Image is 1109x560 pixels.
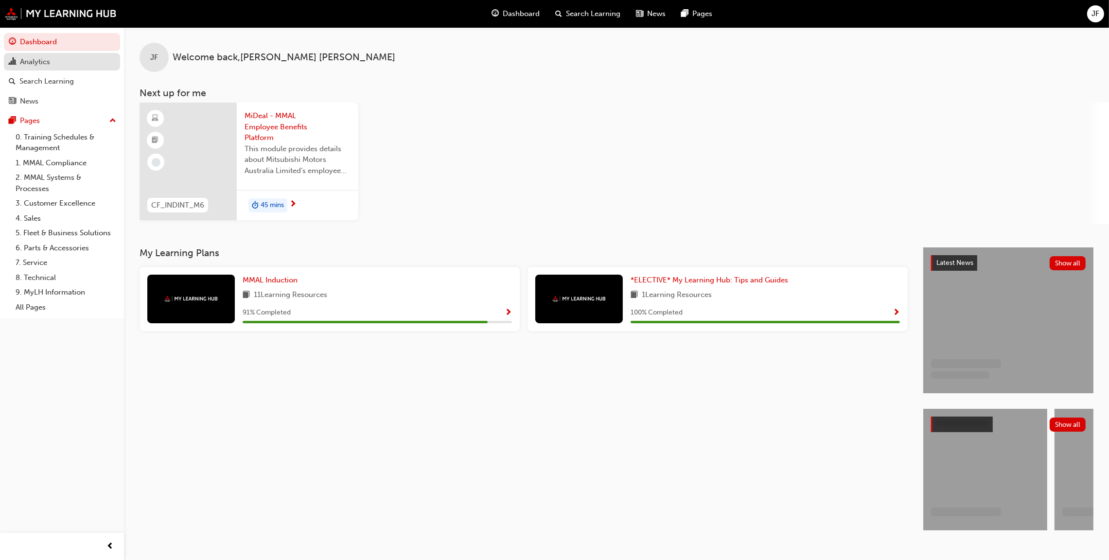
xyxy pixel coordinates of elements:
span: JF [1092,8,1100,19]
button: Pages [4,112,120,130]
a: news-iconNews [628,4,673,24]
button: Show Progress [505,307,512,319]
span: search-icon [555,8,562,20]
span: MMAL Induction [243,276,298,284]
span: 45 mins [261,200,284,211]
a: 0. Training Schedules & Management [12,130,120,156]
a: guage-iconDashboard [484,4,547,24]
a: News [4,92,120,110]
span: Search Learning [566,8,620,19]
a: 4. Sales [12,211,120,226]
a: 1. MMAL Compliance [12,156,120,171]
span: Latest News [936,259,973,267]
span: news-icon [9,97,16,106]
img: mmal [552,296,606,302]
a: Show all [931,417,1086,432]
a: 8. Technical [12,270,120,285]
a: 9. MyLH Information [12,285,120,300]
span: CF_INDINT_M6 [151,200,204,211]
button: Show all [1050,418,1086,432]
a: Search Learning [4,72,120,90]
img: mmal [164,296,218,302]
span: search-icon [9,77,16,86]
span: 100 % Completed [631,307,683,318]
span: learningResourceType_ELEARNING-icon [152,112,159,125]
span: prev-icon [107,541,114,553]
span: 91 % Completed [243,307,291,318]
div: Search Learning [19,76,74,87]
span: guage-icon [492,8,499,20]
span: Pages [692,8,712,19]
a: Latest NewsShow all [931,255,1086,271]
span: This module provides details about Mitsubishi Motors Australia Limited’s employee benefits platfo... [245,143,351,176]
a: MMAL Induction [243,275,301,286]
a: 3. Customer Excellence [12,196,120,211]
a: 2. MMAL Systems & Processes [12,170,120,196]
a: All Pages [12,300,120,315]
span: *ELECTIVE* My Learning Hub: Tips and Guides [631,276,788,284]
span: booktick-icon [152,134,159,147]
span: pages-icon [681,8,688,20]
button: DashboardAnalyticsSearch LearningNews [4,31,120,112]
span: up-icon [109,115,116,127]
span: learningRecordVerb_NONE-icon [152,158,160,167]
span: chart-icon [9,58,16,67]
a: Analytics [4,53,120,71]
span: guage-icon [9,38,16,47]
span: pages-icon [9,117,16,125]
span: Show Progress [893,309,900,317]
span: book-icon [631,289,638,301]
a: Dashboard [4,33,120,51]
span: Welcome back , [PERSON_NAME] [PERSON_NAME] [173,52,395,63]
a: 7. Service [12,255,120,270]
span: MiDeal - MMAL Employee Benefits Platform [245,110,351,143]
button: Show Progress [893,307,900,319]
span: news-icon [636,8,643,20]
span: Show Progress [505,309,512,317]
img: mmal [5,7,117,20]
span: 11 Learning Resources [254,289,327,301]
div: Analytics [20,56,50,68]
span: News [647,8,666,19]
a: search-iconSearch Learning [547,4,628,24]
div: Pages [20,115,40,126]
span: Dashboard [503,8,540,19]
a: *ELECTIVE* My Learning Hub: Tips and Guides [631,275,792,286]
h3: My Learning Plans [140,247,908,259]
a: 5. Fleet & Business Solutions [12,226,120,241]
a: pages-iconPages [673,4,720,24]
button: Show all [1050,256,1086,270]
span: book-icon [243,289,250,301]
a: CF_INDINT_M6MiDeal - MMAL Employee Benefits PlatformThis module provides details about Mitsubishi... [140,103,358,220]
div: News [20,96,38,107]
h3: Next up for me [124,87,1109,99]
span: duration-icon [252,199,259,212]
a: 6. Parts & Accessories [12,241,120,256]
span: JF [150,52,158,63]
span: next-icon [289,200,297,209]
span: 1 Learning Resources [642,289,712,301]
button: JF [1087,5,1104,22]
